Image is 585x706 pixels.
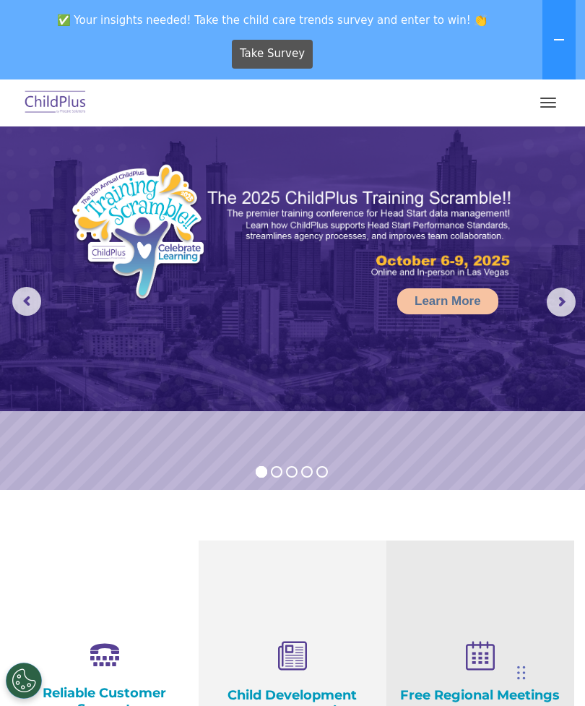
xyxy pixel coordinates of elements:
[6,663,42,699] button: Cookies Settings
[513,637,585,706] iframe: Chat Widget
[397,288,498,314] a: Learn More
[397,687,563,703] h4: Free Regional Meetings
[517,651,526,694] div: Drag
[22,86,90,120] img: ChildPlus by Procare Solutions
[6,6,539,34] span: ✅ Your insights needed! Take the child care trends survey and enter to win! 👏
[232,40,313,69] a: Take Survey
[240,41,305,66] span: Take Survey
